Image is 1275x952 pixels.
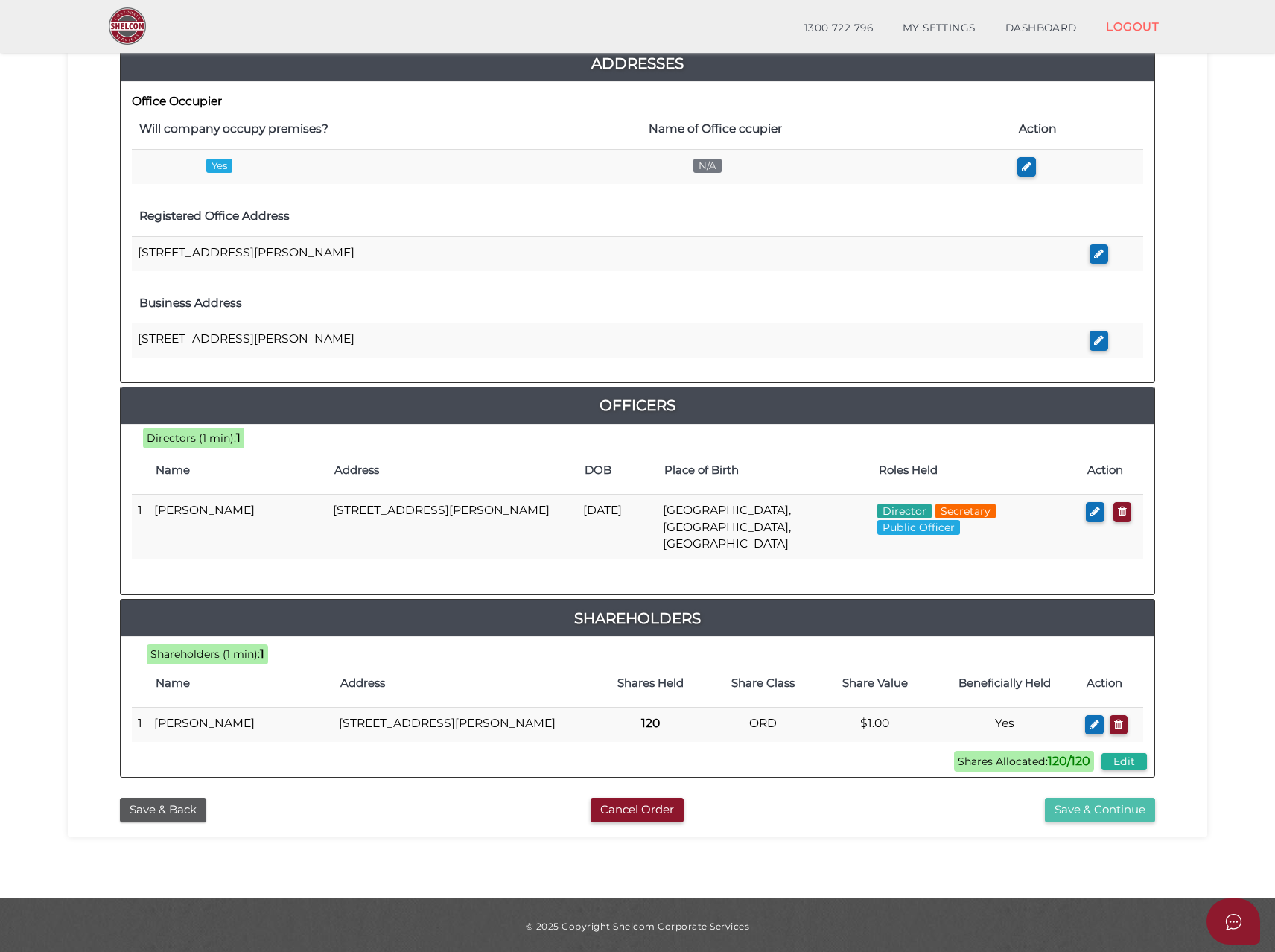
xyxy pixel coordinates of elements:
td: [STREET_ADDRESS][PERSON_NAME] [327,495,577,559]
h4: Address [340,677,586,690]
td: [STREET_ADDRESS][PERSON_NAME] [132,236,1084,271]
h4: Address [334,464,570,477]
button: Edit [1101,753,1147,770]
h4: Shares Held [601,677,699,690]
button: Save & Continue [1045,798,1155,822]
span: N/A [693,159,722,173]
td: [PERSON_NAME] [148,495,327,559]
h4: Name [156,464,319,477]
a: Addresses [121,51,1154,75]
a: Shareholders [121,606,1154,630]
h4: Name [156,677,325,690]
td: [PERSON_NAME] [148,707,333,742]
h4: DOB [585,464,649,477]
span: Directors (1 min): [147,431,236,445]
a: LOGOUT [1091,11,1174,42]
td: [GEOGRAPHIC_DATA], [GEOGRAPHIC_DATA], [GEOGRAPHIC_DATA] [657,495,871,559]
th: Will company occupy premises? [132,110,641,149]
b: Office Occupier [132,94,222,108]
td: $1.00 [819,707,931,742]
td: [STREET_ADDRESS][PERSON_NAME] [333,707,594,742]
h4: Action [1087,677,1136,690]
td: 1 [132,495,148,559]
span: Public Officer [877,520,960,535]
h4: Roles Held [879,464,1073,477]
th: Name of Office ccupier [641,110,1011,149]
td: 1 [132,707,148,742]
td: [DATE] [577,495,657,559]
b: 1 [236,431,241,445]
div: © 2025 Copyright Shelcom Corporate Services [79,920,1196,933]
th: Registered Office Address [132,197,1084,236]
span: Shares Allocated: [954,751,1094,772]
h4: Share Value [827,677,923,690]
b: 1 [260,647,264,661]
span: Director [877,504,932,518]
th: Business Address [132,284,1084,323]
td: ORD [707,707,818,742]
a: DASHBOARD [991,13,1092,43]
button: Open asap [1206,898,1260,945]
button: Save & Back [120,798,206,822]
a: Officers [121,393,1154,417]
h4: Place of Birth [664,464,863,477]
span: Yes [206,159,232,173]
span: Secretary [935,504,996,518]
h4: Share Class [714,677,811,690]
td: Yes [931,707,1079,742]
h4: Beneficially Held [938,677,1072,690]
button: Cancel Order [591,798,684,822]
th: Action [1011,110,1143,149]
span: Shareholders (1 min): [150,647,260,661]
b: 120/120 [1048,754,1090,768]
a: 1300 722 796 [789,13,888,43]
b: 120 [641,716,660,730]
h4: Action [1087,464,1136,477]
td: [STREET_ADDRESS][PERSON_NAME] [132,323,1084,358]
a: MY SETTINGS [888,13,991,43]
